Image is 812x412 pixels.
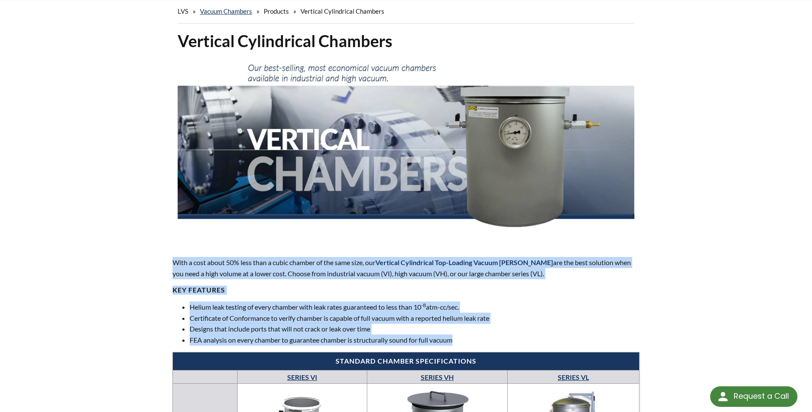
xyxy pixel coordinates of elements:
li: Helium leak testing of every chamber with leak rates guaranteed to less than 10 atm-cc/sec. [190,302,639,313]
img: Vertical Vacuum Chambers header [178,58,634,241]
li: Designs that include ports that will not crack or leak over time [190,323,639,334]
p: With a cost about 50% less than a cubic chamber of the same size, our are the best solution when ... [173,257,639,279]
span: LVS [178,7,188,15]
a: SERIES VI [287,373,317,381]
a: Vacuum Chambers [200,7,252,15]
li: FEA analysis on every chamber to guarantee chamber is structurally sound for full vacuum [190,334,639,346]
div: Request a Call [710,386,797,407]
div: Request a Call [734,386,789,406]
sup: -8 [421,302,426,308]
span: Products [264,7,289,15]
a: SERIES VL [558,373,589,381]
span: Vertical Cylindrical Top-Loading Vacuum [PERSON_NAME] [375,258,553,266]
h1: Vertical Cylindrical Chambers [178,30,634,51]
li: Certificate of Conformance to verify chamber is capable of full vacuum with a reported helium lea... [190,313,639,324]
h4: Standard Chamber Specifications [177,357,634,366]
img: round button [716,390,730,403]
h4: KEY FEATURES [173,286,639,295]
span: Vertical Cylindrical Chambers [300,7,384,15]
a: SERIES VH [421,373,454,381]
